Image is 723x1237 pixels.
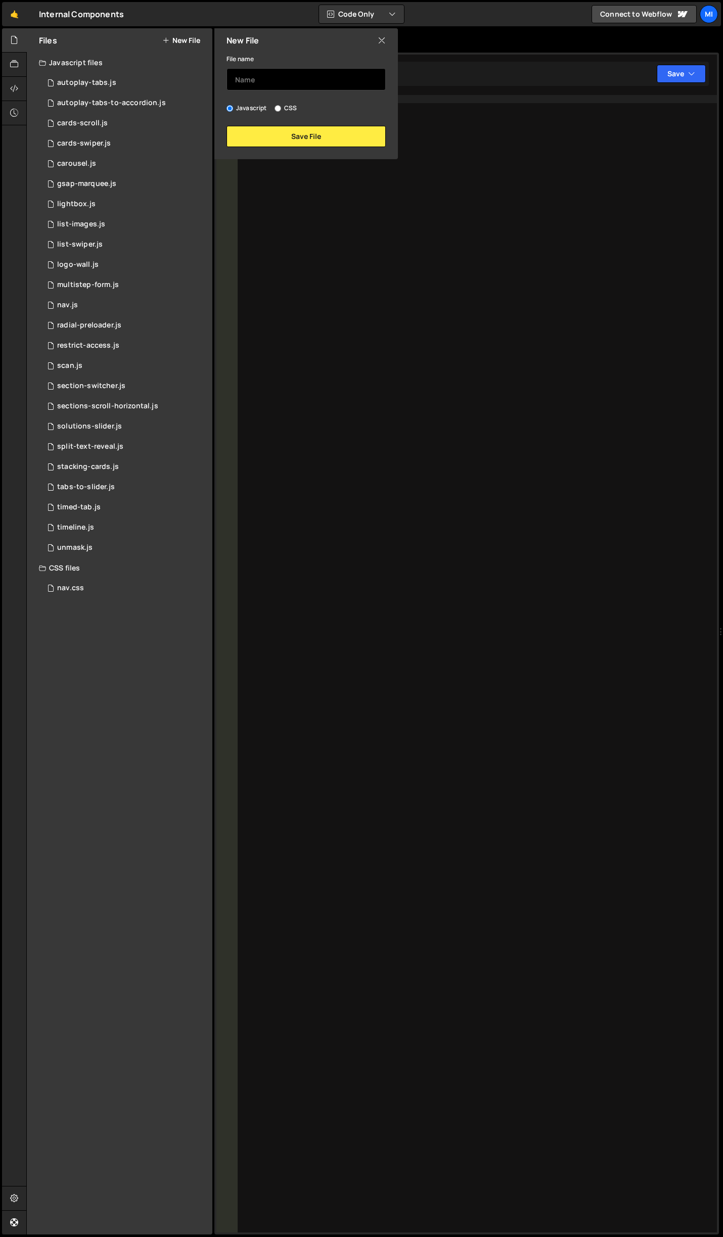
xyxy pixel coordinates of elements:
[57,240,103,249] div: list-swiper.js
[39,8,124,20] div: Internal Components
[57,341,119,350] div: restrict-access.js
[227,105,233,112] input: Javascript
[57,159,96,168] div: carousel.js
[39,336,212,356] div: 15229/44949.js
[162,36,200,44] button: New File
[319,5,404,23] button: Code Only
[39,154,212,174] div: 15229/44459.js
[227,68,386,90] input: Name
[57,584,84,593] div: nav.css
[275,105,281,112] input: CSS
[39,396,212,416] div: 15229/40083.js
[27,53,212,73] div: Javascript files
[57,321,121,330] div: radial-preloader.js
[57,99,166,108] div: autoplay-tabs-to-accordion.js
[27,558,212,578] div: CSS files
[39,477,212,497] div: 15229/43765.js
[57,361,82,370] div: scan.js
[57,503,101,512] div: timed-tab.js
[39,457,212,477] div: 15229/45309.js
[57,220,105,229] div: list-images.js
[57,523,94,532] div: timeline.js
[39,315,212,336] div: 15229/45355.js
[57,462,119,471] div: stacking-cards.js
[39,578,212,598] div: 15229/42881.css
[57,483,115,492] div: tabs-to-slider.js
[39,295,212,315] div: 15229/42882.js
[39,255,212,275] div: 15229/43870.js
[39,416,212,437] div: 15229/39976.js
[227,126,386,147] button: Save File
[39,538,212,558] div: 15229/44592.js
[57,543,93,552] div: unmask.js
[39,174,212,194] div: 15229/44929.js
[57,301,78,310] div: nav.js
[39,113,212,133] div: 15229/43871.js
[57,179,116,188] div: gsap-marquee.js
[39,437,212,457] div: 15229/40118.js
[57,78,116,87] div: autoplay-tabs.js
[57,422,122,431] div: solutions-slider.js
[39,194,212,214] div: 15229/44861.js
[700,5,718,23] a: Mi
[57,119,108,128] div: cards-scroll.js
[39,35,57,46] h2: Files
[57,200,96,209] div: lightbox.js
[57,382,125,391] div: section-switcher.js
[39,356,212,376] div: 15229/44591.js
[39,214,212,234] div: 15229/42536.js
[39,133,212,154] div: 15229/43817.js
[657,65,706,83] button: Save
[57,139,111,148] div: cards-swiper.js
[227,103,267,113] label: Javascript
[39,275,212,295] div: 15229/42065.js
[592,5,697,23] a: Connect to Webflow
[39,234,212,255] div: 15229/40471.js
[57,260,99,269] div: logo-wall.js
[57,280,119,290] div: multistep-form.js
[227,35,259,46] h2: New File
[39,73,212,93] div: 15229/43816.js
[39,376,212,396] div: 15229/42835.js
[39,517,212,538] div: 15229/44590.js
[39,497,212,517] div: 15229/41835.js
[57,442,123,451] div: split-text-reveal.js
[57,402,158,411] div: sections-scroll-horizontal.js
[2,2,27,26] a: 🤙
[39,93,212,113] div: 15229/44635.js
[227,54,254,64] label: File name
[275,103,297,113] label: CSS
